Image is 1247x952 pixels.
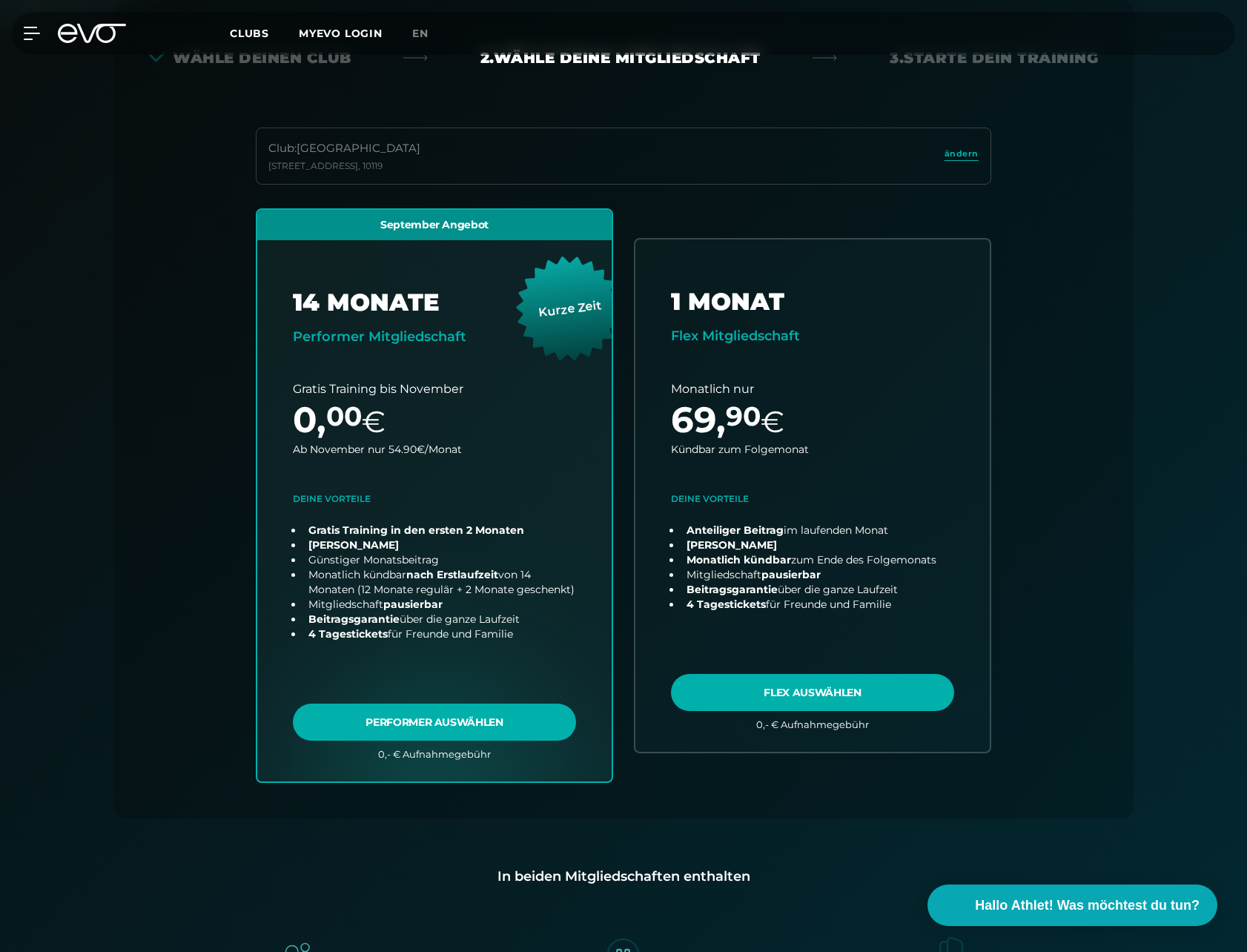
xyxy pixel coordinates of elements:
button: Hallo Athlet! Was möchtest du tun? [927,885,1217,926]
span: Hallo Athlet! Was möchtest du tun? [975,896,1200,916]
a: choose plan [257,210,612,782]
a: MYEVO LOGIN [299,27,383,40]
a: ändern [945,148,979,165]
span: ändern [945,148,979,160]
span: Clubs [230,27,269,40]
a: en [412,25,446,42]
a: Clubs [230,26,299,40]
div: In beiden Mitgliedschaften enthalten [137,866,1110,887]
div: [STREET_ADDRESS] , 10119 [268,160,420,172]
a: choose plan [635,239,990,752]
div: Club : [GEOGRAPHIC_DATA] [268,140,420,157]
span: en [412,27,429,40]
